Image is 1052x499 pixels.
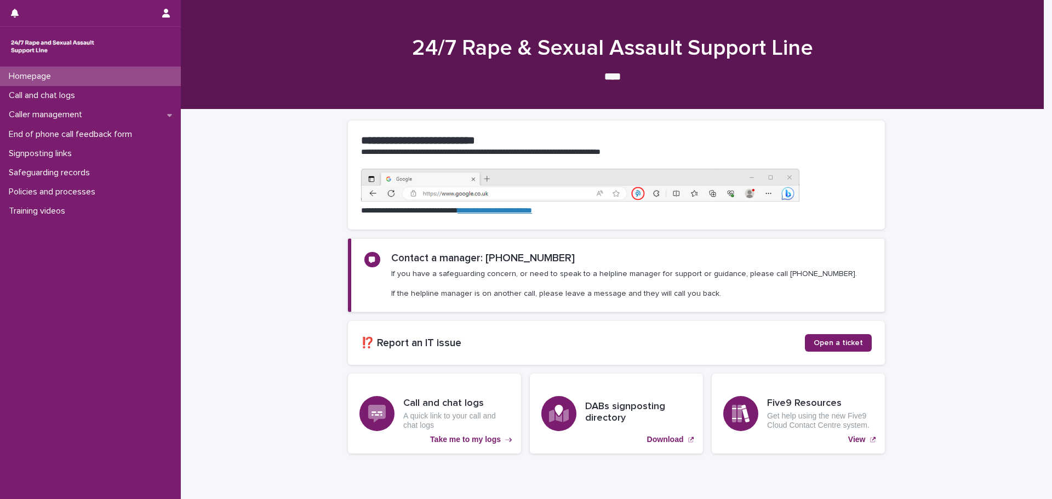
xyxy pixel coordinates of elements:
[4,110,91,120] p: Caller management
[647,435,684,444] p: Download
[9,36,96,58] img: rhQMoQhaT3yELyF149Cw
[344,35,881,61] h1: 24/7 Rape & Sexual Assault Support Line
[403,411,510,430] p: A quick link to your call and chat logs
[767,411,873,430] p: Get help using the new Five9 Cloud Contact Centre system.
[348,374,521,454] a: Take me to my logs
[585,401,691,425] h3: DABs signposting directory
[4,168,99,178] p: Safeguarding records
[403,398,510,410] h3: Call and chat logs
[848,435,866,444] p: View
[4,90,84,101] p: Call and chat logs
[4,187,104,197] p: Policies and processes
[391,269,857,299] p: If you have a safeguarding concern, or need to speak to a helpline manager for support or guidanc...
[712,374,885,454] a: View
[361,337,805,349] h2: ⁉️ Report an IT issue
[767,398,873,410] h3: Five9 Resources
[391,252,575,265] h2: Contact a manager: [PHONE_NUMBER]
[4,71,60,82] p: Homepage
[814,339,863,347] span: Open a ticket
[430,435,501,444] p: Take me to my logs
[361,169,799,202] img: https%3A%2F%2Fcdn.document360.io%2F0deca9d6-0dac-4e56-9e8f-8d9979bfce0e%2FImages%2FDocumentation%...
[530,374,703,454] a: Download
[805,334,872,352] a: Open a ticket
[4,129,141,140] p: End of phone call feedback form
[4,206,74,216] p: Training videos
[4,148,81,159] p: Signposting links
